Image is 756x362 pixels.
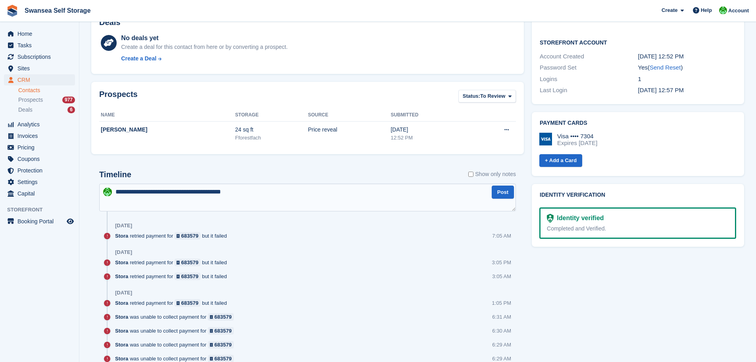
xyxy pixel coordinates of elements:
img: stora-icon-8386f47178a22dfd0bd8f6a31ec36ba5ce8667c1dd55bd0f319d3a0aa187defe.svg [6,5,18,17]
a: 683579 [175,232,200,240]
div: Create a deal for this contact from here or by converting a prospect. [121,43,287,51]
a: menu [4,165,75,176]
a: menu [4,130,75,141]
span: Coupons [17,153,65,165]
span: Stora [115,273,128,280]
span: Pricing [17,142,65,153]
div: 683579 [214,341,231,348]
div: 6 [67,106,75,113]
div: Yes [638,63,736,72]
a: 683579 [208,327,234,335]
span: Create [662,6,677,14]
span: Stora [115,232,128,240]
div: was unable to collect payment for [115,313,238,321]
div: Identity verified [554,213,604,223]
a: 683579 [208,341,234,348]
span: Stora [115,299,128,307]
div: retried payment for but it failed [115,259,231,266]
a: menu [4,51,75,62]
div: 3:05 AM [492,273,511,280]
a: Send Reset [650,64,681,71]
div: Password Set [540,63,638,72]
div: 1:05 PM [492,299,511,307]
div: 683579 [181,232,198,240]
a: Contacts [18,87,75,94]
div: 683579 [214,313,231,321]
h2: Prospects [99,90,138,105]
div: Logins [540,75,638,84]
div: 683579 [181,299,198,307]
th: Submitted [391,109,469,122]
a: 683579 [175,299,200,307]
span: Stora [115,313,128,321]
span: Invoices [17,130,65,141]
span: Booking Portal [17,216,65,227]
span: Stora [115,341,128,348]
span: Protection [17,165,65,176]
div: retried payment for but it failed [115,299,231,307]
div: No deals yet [121,33,287,43]
div: Expires [DATE] [557,139,597,147]
img: Andrew Robbins [103,188,112,196]
span: Help [701,6,712,14]
div: 6:29 AM [492,341,511,348]
div: 977 [62,97,75,103]
div: 683579 [181,273,198,280]
div: Fforestfach [235,134,308,142]
th: Storage [235,109,308,122]
a: menu [4,176,75,188]
a: Deals 6 [18,106,75,114]
div: 1 [638,75,736,84]
h2: Deals [99,18,120,27]
span: Tasks [17,40,65,51]
div: Last Login [540,86,638,95]
div: retried payment for but it failed [115,273,231,280]
div: Visa •••• 7304 [557,133,597,140]
a: menu [4,119,75,130]
div: was unable to collect payment for [115,341,238,348]
span: Status: [463,92,480,100]
div: 3:05 PM [492,259,511,266]
span: Home [17,28,65,39]
a: menu [4,28,75,39]
div: 12:52 PM [391,134,469,142]
span: Deals [18,106,33,114]
div: Create a Deal [121,54,156,63]
div: [DATE] [115,290,132,296]
a: menu [4,216,75,227]
input: Show only notes [468,170,473,178]
div: 6:30 AM [492,327,511,335]
div: [DATE] 12:52 PM [638,52,736,61]
span: Subscriptions [17,51,65,62]
span: Stora [115,327,128,335]
a: menu [4,188,75,199]
h2: Storefront Account [540,38,736,46]
div: 6:31 AM [492,313,511,321]
span: Storefront [7,206,79,214]
a: Preview store [65,217,75,226]
span: Capital [17,188,65,199]
a: menu [4,142,75,153]
a: 683579 [175,273,200,280]
div: Account Created [540,52,638,61]
h2: Payment cards [540,120,736,126]
th: Source [308,109,391,122]
div: [DATE] [115,249,132,256]
div: [DATE] [115,223,132,229]
div: retried payment for but it failed [115,232,231,240]
button: Post [492,186,514,199]
a: 683579 [208,313,234,321]
div: Completed and Verified. [547,225,729,233]
label: Show only notes [468,170,516,178]
div: Price reveal [308,126,391,134]
span: Settings [17,176,65,188]
img: Andrew Robbins [719,6,727,14]
a: menu [4,40,75,51]
a: Create a Deal [121,54,287,63]
div: 7:05 AM [492,232,511,240]
span: ( ) [648,64,683,71]
div: 683579 [214,327,231,335]
a: menu [4,153,75,165]
a: + Add a Card [539,154,582,167]
a: menu [4,63,75,74]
